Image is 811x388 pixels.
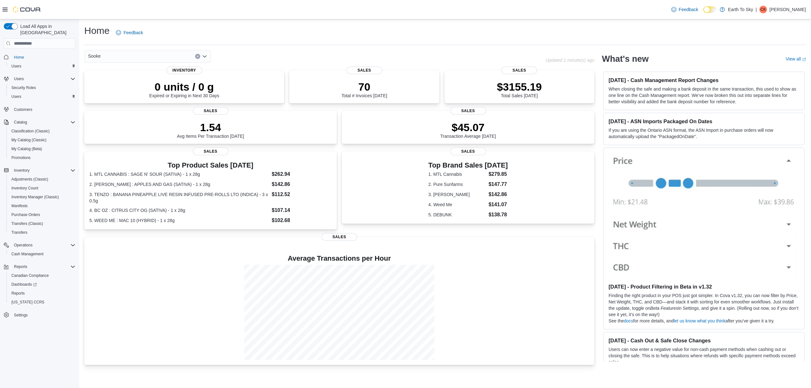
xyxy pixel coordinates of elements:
[11,251,43,257] span: Cash Management
[14,313,28,318] span: Settings
[489,201,508,208] dd: $141.07
[489,211,508,219] dd: $138.78
[489,170,508,178] dd: $279.85
[11,273,49,278] span: Canadian Compliance
[11,129,50,134] span: Classification (Classic)
[609,283,799,290] h3: [DATE] - Product Filtering in Beta in v1.32
[761,6,766,13] span: CK
[6,175,78,184] button: Adjustments (Classic)
[9,220,75,227] span: Transfers (Classic)
[9,145,75,153] span: My Catalog (Beta)
[11,263,30,270] button: Reports
[11,106,35,113] a: Customers
[89,162,332,169] h3: Top Product Sales [DATE]
[9,250,46,258] a: Cash Management
[11,177,48,182] span: Adjustments (Classic)
[497,80,542,98] div: Total Sales [DATE]
[9,154,33,162] a: Promotions
[14,243,33,248] span: Operations
[428,191,486,198] dt: 3. [PERSON_NAME]
[9,202,30,210] a: Manifests
[272,207,332,214] dd: $107.14
[546,58,594,63] p: Updated 1 minute(s) ago
[769,6,806,13] p: [PERSON_NAME]
[6,193,78,201] button: Inventory Manager (Classic)
[9,93,75,100] span: Users
[9,62,75,70] span: Users
[84,24,110,37] h1: Home
[703,6,717,13] input: Dark Mode
[89,217,269,224] dt: 5. WEED ME : MAC 10 (HYBRID) - 1 x 28g
[786,56,806,61] a: View allExternal link
[428,162,508,169] h3: Top Brand Sales [DATE]
[342,80,387,98] div: Total # Invoices [DATE]
[440,121,496,134] p: $45.07
[149,80,219,93] p: 0 units / 0 g
[89,181,269,188] dt: 2. [PERSON_NAME] : APPLES AND GAS (SATIVA) - 1 x 28g
[89,191,269,204] dt: 3. TENZO : BANANA PINEAPPLE LIVE RESIN INFUSED PRE-ROLLS LTO (INDICA) - 3 x 0.5g
[11,282,37,287] span: Dashboards
[6,201,78,210] button: Manifests
[347,67,382,74] span: Sales
[11,167,32,174] button: Inventory
[9,127,52,135] a: Classification (Classic)
[679,6,698,13] span: Feedback
[489,181,508,188] dd: $147.77
[9,250,75,258] span: Cash Management
[9,281,75,288] span: Dashboards
[756,6,757,13] p: |
[9,84,38,92] a: Security Roles
[501,67,537,74] span: Sales
[428,171,486,177] dt: 1. MTL Cannabis
[1,166,78,175] button: Inventory
[609,118,799,124] h3: [DATE] - ASN Imports Packaged On Dates
[497,80,542,93] p: $3155.19
[9,298,47,306] a: [US_STATE] CCRS
[11,212,40,217] span: Purchase Orders
[9,84,75,92] span: Security Roles
[9,289,27,297] a: Reports
[6,153,78,162] button: Promotions
[9,136,75,144] span: My Catalog (Classic)
[9,184,75,192] span: Inventory Count
[272,217,332,224] dd: $102.68
[342,80,387,93] p: 70
[9,272,75,279] span: Canadian Compliance
[193,148,228,155] span: Sales
[9,298,75,306] span: Washington CCRS
[11,241,35,249] button: Operations
[450,148,486,155] span: Sales
[14,107,32,112] span: Customers
[1,105,78,114] button: Customers
[124,29,143,36] span: Feedback
[6,280,78,289] a: Dashboards
[609,292,799,318] p: Finding the right product in your POS just got simpler. In Cova v1.32, you can now filter by Pric...
[14,264,27,269] span: Reports
[6,250,78,258] button: Cash Management
[6,92,78,101] button: Users
[1,74,78,83] button: Users
[11,194,59,200] span: Inventory Manager (Classic)
[674,318,725,323] a: let us know what you think
[11,203,28,208] span: Manifests
[428,201,486,208] dt: 4. Weed Me
[4,50,75,336] nav: Complex example
[193,107,228,115] span: Sales
[89,255,589,262] h4: Average Transactions per Hour
[149,80,219,98] div: Expired or Expiring in Next 30 Days
[14,168,29,173] span: Inventory
[14,120,27,125] span: Catalog
[9,145,45,153] a: My Catalog (Beta)
[1,310,78,320] button: Settings
[802,58,806,61] svg: External link
[669,3,701,16] a: Feedback
[11,53,75,61] span: Home
[9,281,39,288] a: Dashboards
[1,52,78,61] button: Home
[9,211,75,219] span: Purchase Orders
[6,127,78,136] button: Classification (Classic)
[11,64,21,69] span: Users
[195,54,200,59] button: Clear input
[11,75,75,83] span: Users
[11,263,75,270] span: Reports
